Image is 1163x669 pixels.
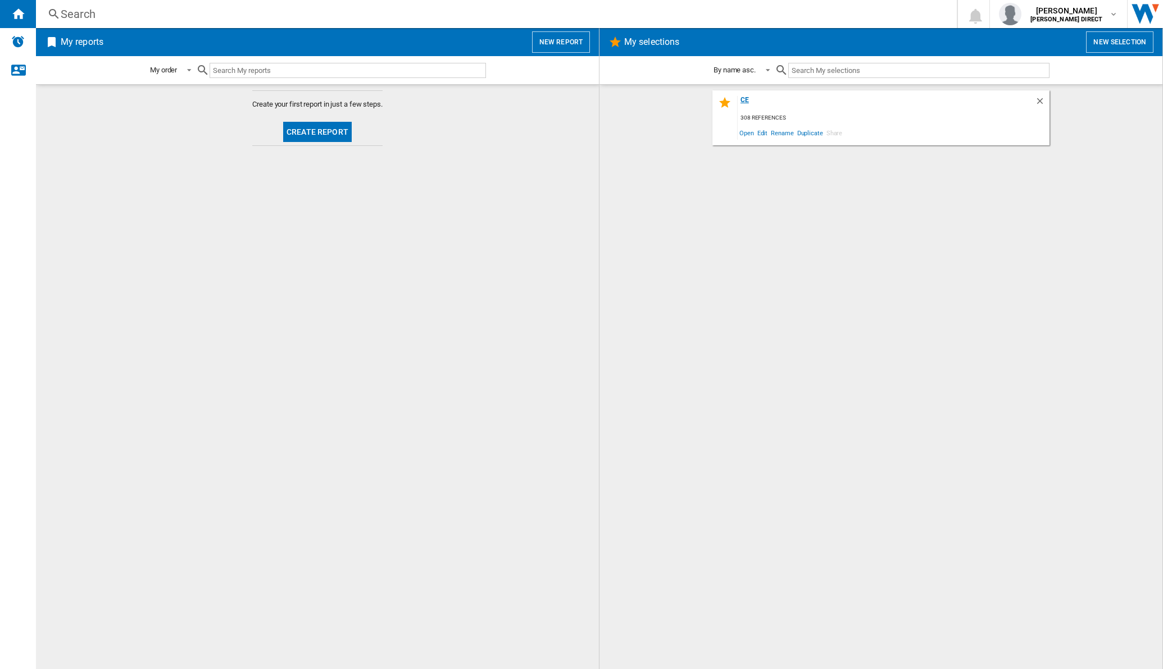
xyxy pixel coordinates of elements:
[1086,31,1153,53] button: New selection
[738,96,1035,111] div: CE
[58,31,106,53] h2: My reports
[532,31,590,53] button: New report
[999,3,1021,25] img: profile.jpg
[756,125,770,140] span: Edit
[1030,5,1102,16] span: [PERSON_NAME]
[210,63,486,78] input: Search My reports
[738,125,756,140] span: Open
[1035,96,1050,111] div: Delete
[788,63,1050,78] input: Search My selections
[738,111,1050,125] div: 308 references
[61,6,928,22] div: Search
[1030,16,1102,23] b: [PERSON_NAME] DIRECT
[622,31,682,53] h2: My selections
[796,125,825,140] span: Duplicate
[825,125,844,140] span: Share
[252,99,383,109] span: Create your first report in just a few steps.
[769,125,795,140] span: Rename
[150,66,177,74] div: My order
[714,66,756,74] div: By name asc.
[11,35,25,48] img: alerts-logo.svg
[283,122,352,142] button: Create report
